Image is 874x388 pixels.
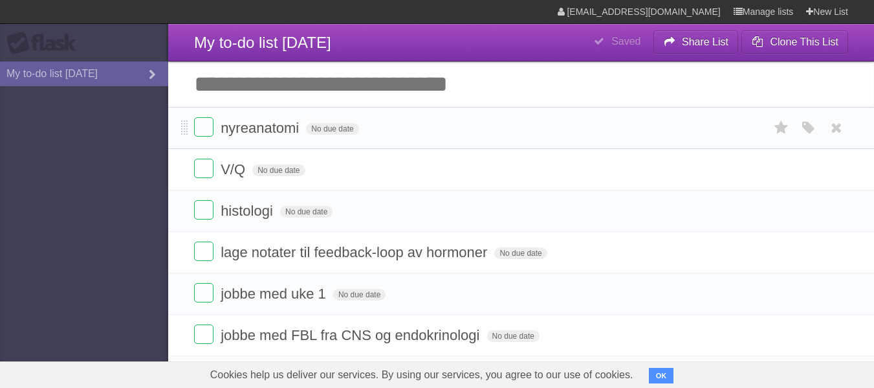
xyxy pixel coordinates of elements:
span: nyreanatomi [221,120,302,136]
span: My to-do list [DATE] [194,34,331,51]
span: lage notater til feedback-loop av hormoner [221,244,490,260]
span: No due date [252,165,305,176]
div: Flask [6,32,84,55]
span: jobbe med FBL fra CNS og endokrinologi [221,327,483,343]
span: No due date [494,247,547,259]
label: Done [194,325,213,344]
span: No due date [487,330,540,342]
button: OK [649,368,674,383]
label: Done [194,200,213,220]
label: Star task [769,117,794,139]
span: V/Q [221,161,248,177]
span: No due date [280,206,333,218]
b: Saved [611,36,640,47]
span: No due date [333,289,386,301]
span: histologi [221,203,276,219]
label: Done [194,159,213,178]
span: No due date [306,123,358,135]
button: Share List [653,30,739,54]
label: Done [194,283,213,302]
button: Clone This List [741,30,848,54]
label: Done [194,117,213,137]
span: jobbe med uke 1 [221,286,329,302]
b: Share List [682,36,728,47]
span: Cookies help us deliver our services. By using our services, you agree to our use of cookies. [197,362,646,388]
b: Clone This List [770,36,838,47]
label: Done [194,242,213,261]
